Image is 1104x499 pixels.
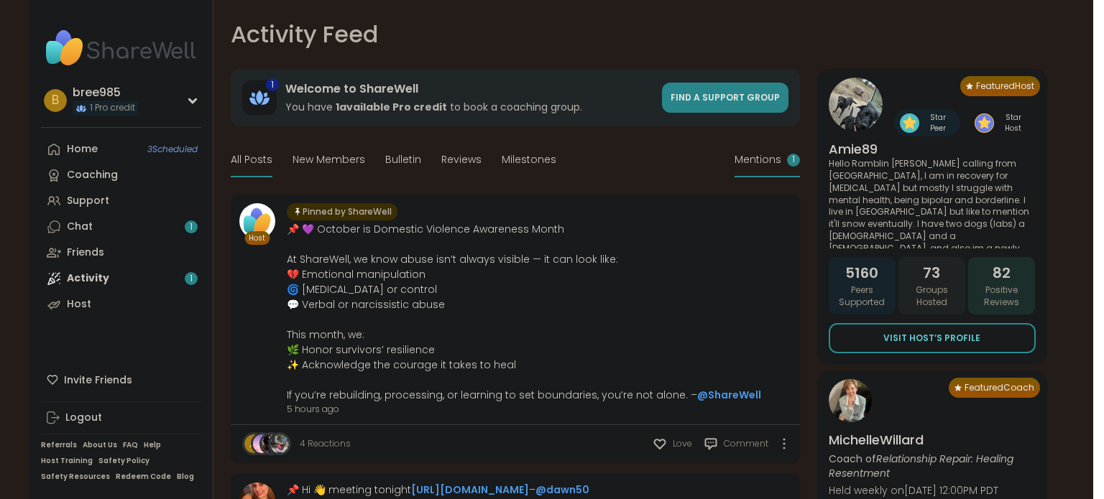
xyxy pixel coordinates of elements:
[190,221,193,233] span: 1
[67,142,98,157] div: Home
[65,411,102,425] div: Logout
[829,452,1013,480] i: Relationship Repair: Healing Resentment
[287,403,761,416] span: 5 hours ago
[883,332,980,345] span: Visit Host’s Profile
[829,431,1036,449] h4: MichelleWillard
[300,437,351,450] a: 4 Reactions
[231,17,378,52] h1: Activity Feed
[67,194,109,208] div: Support
[41,456,93,466] a: Host Training
[285,100,653,114] h3: You have to book a coaching group.
[792,154,795,166] span: 1
[90,102,135,114] span: 1 Pro credit
[829,452,1036,480] p: Coach of
[845,263,878,283] span: 5160
[441,152,482,167] span: Reviews
[922,112,954,134] span: Star Peer
[73,85,138,101] div: bree985
[67,220,93,234] div: Chat
[735,152,781,167] span: Mentions
[974,284,1029,309] span: Positive Reviews
[535,482,589,497] a: @dawn50
[83,440,117,450] a: About Us
[336,100,447,114] b: 1 available Pro credit
[41,367,201,393] div: Invite Friends
[239,203,275,239] img: ShareWell
[116,472,171,482] a: Redeem Code
[67,297,91,312] div: Host
[270,434,289,453] img: anchor
[147,144,198,155] span: 3 Scheduled
[829,78,883,131] img: Amie89
[834,284,890,309] span: Peers Supported
[41,136,201,162] a: Home3Scheduled
[904,284,960,309] span: Groups Hosted
[249,434,257,453] span: A
[411,482,529,497] a: [URL][DOMAIN_NAME]
[385,152,421,167] span: Bulletin
[662,83,788,113] a: Find a support group
[997,112,1030,134] span: Star Host
[829,483,1036,498] p: Held weekly on [DATE] 12:00PM PDT
[266,78,279,91] div: 1
[123,440,138,450] a: FAQ
[41,240,201,266] a: Friends
[253,434,272,453] img: CharIotte
[98,456,149,466] a: Safety Policy
[502,152,556,167] span: Milestones
[41,472,110,482] a: Safety Resources
[41,405,201,431] a: Logout
[41,188,201,214] a: Support
[900,113,919,133] img: Star Peer
[724,437,768,450] span: Comment
[144,440,161,450] a: Help
[829,158,1036,248] p: Hello Ramblin [PERSON_NAME] calling from [GEOGRAPHIC_DATA], I am in recovery for [MEDICAL_DATA] b...
[41,23,201,73] img: ShareWell Nav Logo
[697,388,761,402] a: @ShareWell
[67,246,104,260] div: Friends
[287,482,747,498] div: 📌 Hi 👋 meeting tonight –
[965,382,1034,393] span: Featured Coach
[975,113,994,133] img: Star Host
[673,437,692,450] span: Love
[993,263,1011,283] span: 82
[923,263,940,283] span: 73
[262,434,280,453] img: phillipsj4
[41,162,201,188] a: Coaching
[177,472,194,482] a: Blog
[41,440,77,450] a: Referrals
[293,152,365,167] span: New Members
[829,379,872,422] img: MichelleWillard
[249,233,265,243] span: Host
[231,152,272,167] span: All Posts
[67,168,118,182] div: Coaching
[976,80,1034,92] span: Featured Host
[285,81,653,97] h3: Welcome to ShareWell
[41,292,201,317] a: Host
[671,91,780,103] span: Find a support group
[41,214,201,240] a: Chat1
[829,323,1036,353] a: Visit Host’s Profile
[829,140,1036,158] h4: Amie89
[52,91,59,110] span: b
[287,203,397,220] div: Pinned by ShareWell
[287,222,761,403] div: 📌 💜 October is Domestic Violence Awareness Month At ShareWell, we know abuse isn’t always visible...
